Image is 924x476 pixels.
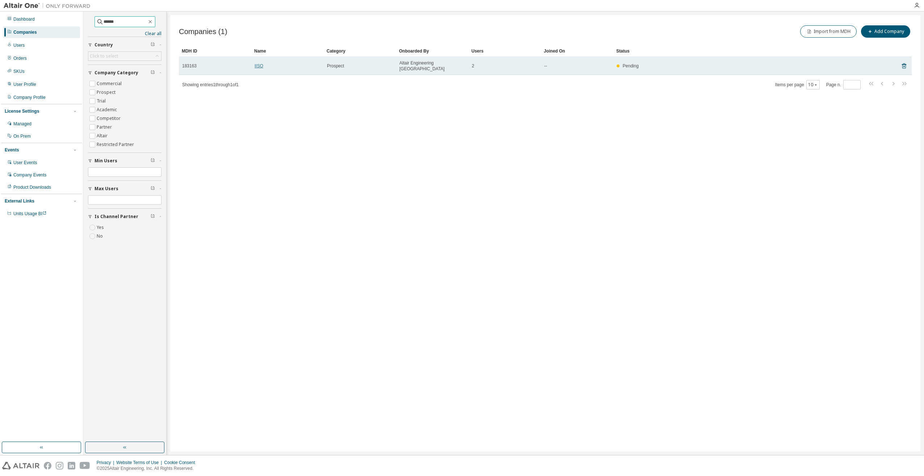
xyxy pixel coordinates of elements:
label: Competitor [97,114,122,123]
button: Is Channel Partner [88,209,161,225]
div: Product Downloads [13,184,51,190]
div: Orders [13,55,27,61]
div: User Events [13,160,37,166]
div: Users [13,42,25,48]
div: Name [254,45,321,57]
div: License Settings [5,108,39,114]
div: Status [616,45,868,57]
span: Clear filter [151,70,155,76]
label: Restricted Partner [97,140,135,149]
div: Onboarded By [399,45,466,57]
button: Add Company [861,25,910,38]
label: Prospect [97,88,117,97]
span: Items per page [775,80,820,89]
span: Showing entries 1 through 1 of 1 [182,82,239,87]
button: Country [88,37,161,53]
img: altair_logo.svg [2,462,39,469]
img: facebook.svg [44,462,51,469]
div: Events [5,147,19,153]
img: youtube.svg [80,462,90,469]
img: Altair One [4,2,94,9]
div: Managed [13,121,31,127]
button: Max Users [88,181,161,197]
div: Website Terms of Use [116,460,164,465]
div: Click to select [88,52,161,60]
div: Company Events [13,172,46,178]
div: Users [471,45,538,57]
div: MDH ID [182,45,248,57]
span: Country [94,42,113,48]
span: Prospect [327,63,344,69]
button: Company Category [88,65,161,81]
button: Import from MDH [800,25,857,38]
div: Click to select [90,53,118,59]
a: Clear all [88,31,161,37]
span: 2 [472,63,474,69]
div: User Profile [13,82,36,87]
div: SKUs [13,68,25,74]
p: © 2025 Altair Engineering, Inc. All Rights Reserved. [97,465,199,472]
div: Cookie Consent [164,460,199,465]
span: 183163 [182,63,197,69]
div: External Links [5,198,34,204]
button: Min Users [88,153,161,169]
label: Academic [97,105,118,114]
label: Trial [97,97,107,105]
label: Partner [97,123,113,131]
span: Page n. [826,80,861,89]
span: Clear filter [151,42,155,48]
img: instagram.svg [56,462,63,469]
div: On Prem [13,133,31,139]
span: Altair Engineering [GEOGRAPHIC_DATA] [399,60,465,72]
div: Companies [13,29,37,35]
label: Commercial [97,79,123,88]
label: No [97,232,104,241]
span: Max Users [94,186,118,192]
div: Joined On [544,45,610,57]
div: Company Profile [13,95,46,100]
span: Clear filter [151,186,155,192]
div: Category [327,45,393,57]
span: Is Channel Partner [94,214,138,220]
label: Altair [97,131,109,140]
a: IISO [255,63,263,68]
span: Company Category [94,70,138,76]
div: Privacy [97,460,116,465]
span: Companies (1) [179,28,227,36]
button: 10 [808,82,818,88]
span: Clear filter [151,214,155,220]
label: Yes [97,223,105,232]
img: linkedin.svg [68,462,75,469]
span: Min Users [94,158,117,164]
span: Pending [623,63,639,68]
span: Clear filter [151,158,155,164]
span: Units Usage BI [13,211,47,216]
div: Dashboard [13,16,35,22]
span: -- [544,63,547,69]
